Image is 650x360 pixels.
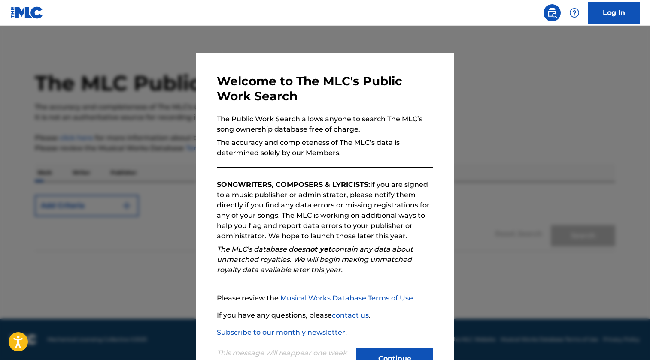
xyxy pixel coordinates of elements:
[305,245,331,253] strong: not yet
[544,4,561,21] a: Public Search
[217,114,433,135] p: The Public Work Search allows anyone to search The MLC’s song ownership database free of charge.
[217,180,433,241] p: If you are signed to a music publisher or administrator, please notify them directly if you find ...
[217,180,370,189] strong: SONGWRITERS, COMPOSERS & LYRICISTS:
[217,138,433,158] p: The accuracy and completeness of The MLC’s data is determined solely by our Members.
[566,4,583,21] div: Help
[588,2,640,24] a: Log In
[332,311,369,319] a: contact us
[547,8,557,18] img: search
[217,245,413,274] em: The MLC’s database does contain any data about unmatched royalties. We will begin making unmatche...
[217,293,433,303] p: Please review the
[217,328,347,336] a: Subscribe to our monthly newsletter!
[10,6,43,19] img: MLC Logo
[569,8,580,18] img: help
[217,74,433,104] h3: Welcome to The MLC's Public Work Search
[217,310,433,321] p: If you have any questions, please .
[280,294,413,302] a: Musical Works Database Terms of Use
